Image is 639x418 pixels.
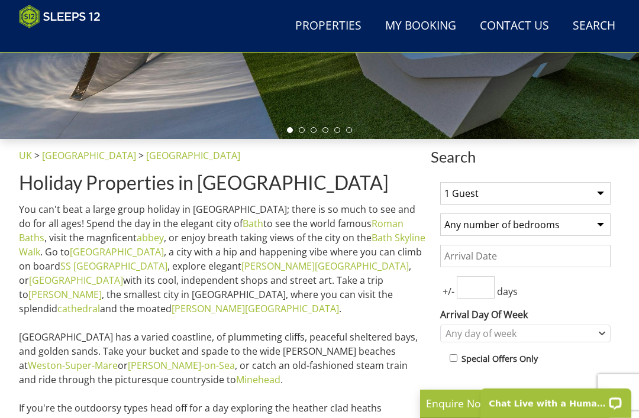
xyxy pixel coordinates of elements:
[70,245,164,258] a: [GEOGRAPHIC_DATA]
[19,217,404,244] a: Roman Baths
[440,307,611,322] label: Arrival Day Of Week
[28,288,102,301] a: [PERSON_NAME]
[443,327,596,340] div: Any day of week
[172,302,339,315] a: [PERSON_NAME][GEOGRAPHIC_DATA]
[236,373,280,386] a: Minehead
[243,217,263,230] a: Bath
[440,245,611,267] input: Arrival Date
[19,149,32,162] a: UK
[568,13,620,40] a: Search
[57,302,100,315] a: cathedral
[60,260,167,273] a: SS [GEOGRAPHIC_DATA]
[291,13,366,40] a: Properties
[146,149,240,162] a: [GEOGRAPHIC_DATA]
[128,359,235,372] a: [PERSON_NAME]-on-Sea
[473,381,639,418] iframe: LiveChat chat widget
[431,148,620,165] span: Search
[495,284,520,299] span: days
[137,231,164,244] a: abbey
[475,13,554,40] a: Contact Us
[380,13,461,40] a: My Booking
[19,231,425,258] a: Bath Skyline Walk
[29,274,123,287] a: [GEOGRAPHIC_DATA]
[13,35,137,46] iframe: Customer reviews powered by Trustpilot
[461,352,538,365] label: Special Offers Only
[28,359,118,372] a: Weston-Super-Mare
[440,284,457,299] span: +/-
[19,5,101,28] img: Sleeps 12
[440,325,611,342] div: Combobox
[34,149,40,162] span: >
[241,260,409,273] a: [PERSON_NAME][GEOGRAPHIC_DATA]
[138,149,144,162] span: >
[19,172,426,193] h1: Holiday Properties in [GEOGRAPHIC_DATA]
[426,396,603,411] p: Enquire Now
[42,149,136,162] a: [GEOGRAPHIC_DATA]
